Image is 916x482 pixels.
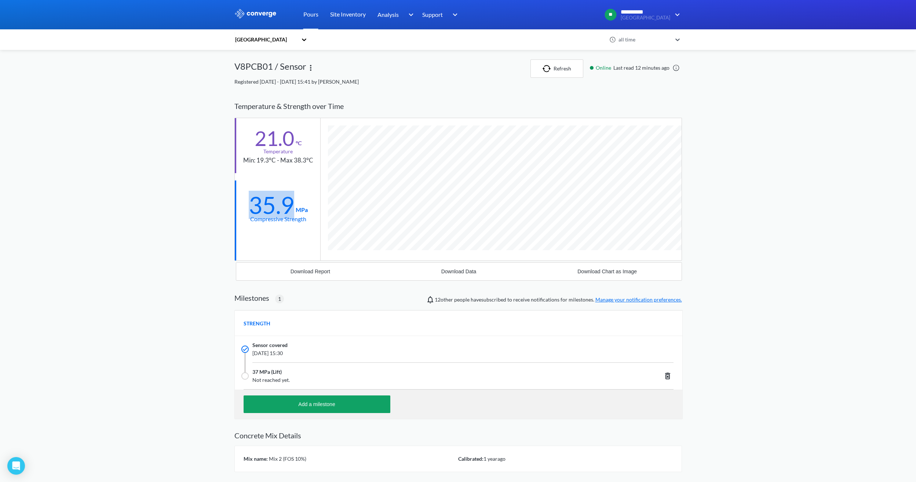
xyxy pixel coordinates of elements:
[234,9,277,18] img: logo_ewhite.svg
[244,319,270,328] span: STRENGTH
[586,64,682,72] div: Last read 12 minutes ago
[621,15,670,21] span: [GEOGRAPHIC_DATA]
[533,263,682,280] button: Download Chart as Image
[435,296,453,303] span: Jonathan Paul, Bailey Bright, Mircea Zagrean, Alaa Bouayed, Conor Owens, Liliana Cortina, Cyrene ...
[306,63,315,72] img: more.svg
[252,349,585,357] span: [DATE] 15:30
[7,457,25,475] div: Open Intercom Messenger
[234,95,682,118] div: Temperature & Strength over Time
[670,10,682,19] img: downArrow.svg
[234,431,682,440] h2: Concrete Mix Details
[543,65,554,72] img: icon-refresh.svg
[404,10,415,19] img: downArrow.svg
[422,10,443,19] span: Support
[252,368,282,376] span: 37 MPa (Lift)
[268,456,306,462] span: Mix 2 (FOS 10%)
[291,269,330,274] div: Download Report
[244,456,268,462] span: Mix name:
[596,64,613,72] span: Online
[252,376,585,384] span: Not reached yet.
[252,341,288,349] span: Sensor covered
[458,456,483,462] span: Calibrated:
[234,293,269,302] h2: Milestones
[234,78,359,85] span: Registered [DATE] - [DATE] 15:41 by [PERSON_NAME]
[426,295,435,304] img: notifications-icon.svg
[250,214,306,223] div: Compressive Strength
[263,147,293,156] div: Temperature
[236,263,385,280] button: Download Report
[278,295,281,303] span: 1
[244,395,390,413] button: Add a milestone
[617,36,672,44] div: all time
[530,59,583,78] button: Refresh
[435,296,682,304] span: people have subscribed to receive notifications for milestones.
[441,269,477,274] div: Download Data
[483,456,506,462] span: 1 year ago
[595,296,682,303] a: Manage your notification preferences.
[609,36,616,43] img: icon-clock.svg
[255,129,294,147] div: 21.0
[234,59,306,78] div: V8PCB01 / Sensor
[243,156,313,165] div: Min: 19.3°C - Max 38.3°C
[377,10,399,19] span: Analysis
[577,269,637,274] div: Download Chart as Image
[234,36,298,44] div: [GEOGRAPHIC_DATA]
[249,196,294,214] div: 35.9
[448,10,460,19] img: downArrow.svg
[384,263,533,280] button: Download Data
